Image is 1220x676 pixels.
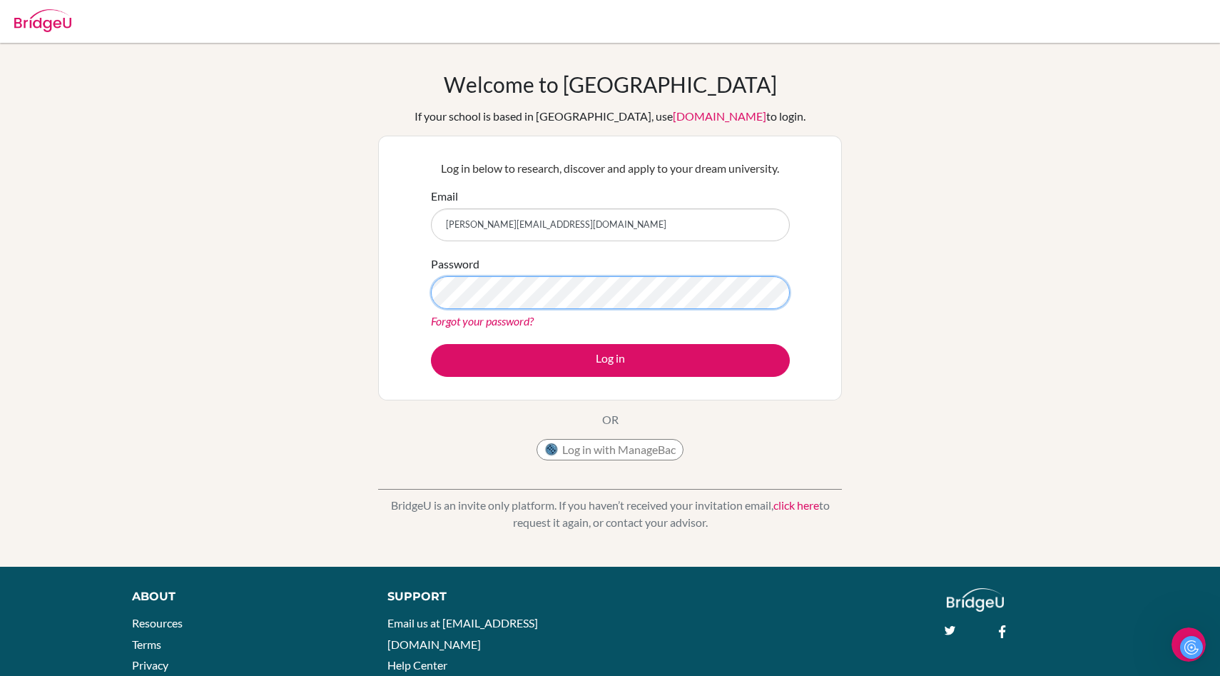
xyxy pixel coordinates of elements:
p: Log in below to research, discover and apply to your dream university. [431,160,790,177]
a: Forgot your password? [431,314,534,328]
img: logo_white@2x-f4f0deed5e89b7ecb1c2cc34c3e3d731f90f0f143d5ea2071677605dd97b5244.png [947,588,1005,612]
div: If your school is based in [GEOGRAPHIC_DATA], use to login. [415,108,805,125]
a: click here [773,498,819,512]
label: Password [431,256,479,273]
p: OR [602,411,619,428]
iframe: Intercom live chat [1171,627,1206,662]
a: Terms [132,637,161,651]
a: Help Center [387,658,447,672]
a: Email us at [EMAIL_ADDRESS][DOMAIN_NAME] [387,616,538,651]
div: Support [387,588,594,605]
label: Email [431,188,458,205]
a: Privacy [132,658,168,672]
button: Log in with ManageBac [537,439,683,460]
a: [DOMAIN_NAME] [673,109,766,123]
h1: Welcome to [GEOGRAPHIC_DATA] [444,71,777,97]
img: Bridge-U [14,9,71,32]
div: About [132,588,355,605]
a: Resources [132,616,183,630]
button: Log in [431,344,790,377]
p: BridgeU is an invite only platform. If you haven’t received your invitation email, to request it ... [378,497,842,531]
